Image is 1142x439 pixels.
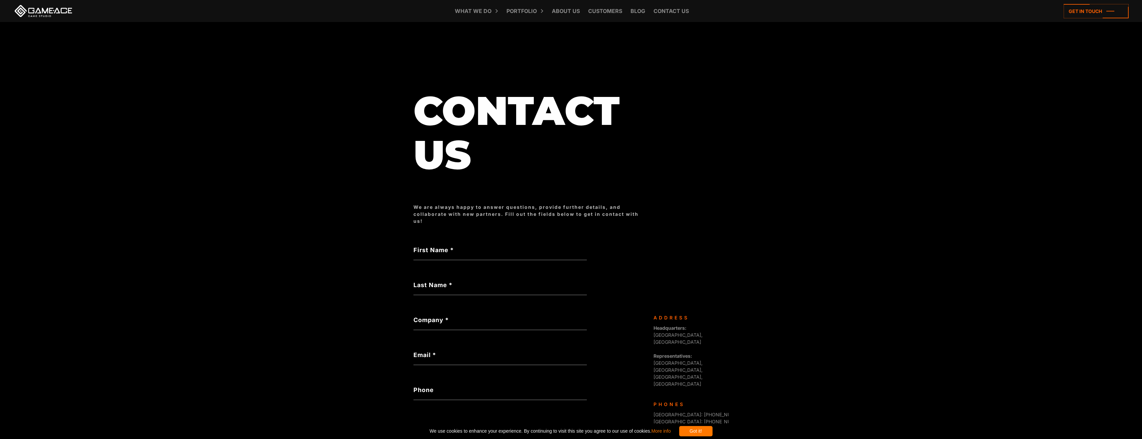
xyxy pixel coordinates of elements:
[651,428,671,434] a: More info
[429,426,671,436] span: We use cookies to enhance your experience. By continuing to visit this site you agree to our use ...
[654,325,703,345] span: [GEOGRAPHIC_DATA], [GEOGRAPHIC_DATA]
[654,419,746,424] span: [GEOGRAPHIC_DATA]: [PHONE_NUMBER]
[654,412,746,417] span: [GEOGRAPHIC_DATA]: [PHONE_NUMBER]
[413,385,587,394] label: Phone
[413,89,647,177] h1: Contact us
[413,204,647,225] div: We are always happy to answer questions, provide further details, and collaborate with new partne...
[413,350,587,359] label: Email *
[413,245,587,254] label: First Name *
[679,426,713,436] div: Got it!
[654,401,724,408] div: Phones
[654,353,692,359] strong: Representatives:
[1064,4,1129,18] a: Get in touch
[654,325,687,331] strong: Headquarters:
[654,353,703,387] span: [GEOGRAPHIC_DATA], [GEOGRAPHIC_DATA], [GEOGRAPHIC_DATA], [GEOGRAPHIC_DATA]
[413,280,587,289] label: Last Name *
[654,314,724,321] div: Address
[413,315,587,324] label: Company *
